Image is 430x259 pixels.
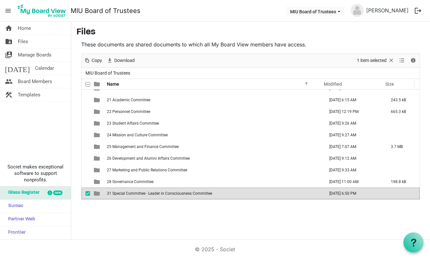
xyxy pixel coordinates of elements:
[90,153,105,164] td: is template cell column header type
[384,129,420,141] td: is template cell column header Size
[384,153,420,164] td: is template cell column header Size
[16,3,68,19] img: My Board View Logo
[105,106,322,117] td: 22 Personnel Committee is template cell column header Name
[90,129,105,141] td: is template cell column header type
[5,88,13,101] span: construction
[384,188,420,199] td: is template cell column header Size
[384,106,420,117] td: 665.3 kB is template cell column header Size
[384,176,420,188] td: 198.8 kB is template cell column header Size
[411,4,425,18] button: logout
[105,153,322,164] td: 26 Development and Alumni Affairs Committee is template cell column header Name
[90,188,105,199] td: is template cell column header type
[195,246,235,253] a: © 2025 - Societ
[18,48,51,61] span: Manage Boards
[18,35,28,48] span: Files
[105,164,322,176] td: 27 Marketing and Public Relations Committee is template cell column header Name
[322,164,384,176] td: August 06, 2025 9:33 AM column header Modified
[18,22,31,35] span: Home
[324,81,342,87] span: Modified
[322,141,384,153] td: September 22, 2025 7:07 AM column header Modified
[5,200,23,213] span: Sumac
[356,56,396,65] button: Selection
[107,144,179,149] span: 25 Management and Finance Committee
[53,191,62,195] div: new
[384,94,420,106] td: 243.5 kB is template cell column header Size
[397,54,408,68] div: View
[90,106,105,117] td: is template cell column header type
[5,22,13,35] span: home
[107,191,212,196] span: 31 Special Committee - Leader in Consciousness Committee
[322,188,384,199] td: August 06, 2025 6:50 PM column header Modified
[35,62,54,75] span: Calendar
[82,129,90,141] td: checkbox
[322,106,384,117] td: September 16, 2025 12:19 PM column header Modified
[82,188,90,199] td: checkbox
[322,176,384,188] td: August 23, 2025 11:00 AM column header Modified
[81,41,420,48] p: These documents are shared documents to which all My Board View members have access.
[286,7,345,16] button: MIU Board of Trustees dropdownbutton
[107,179,153,184] span: 28 Governance Committee
[3,164,68,183] span: Societ makes exceptional software to support nonprofits.
[107,133,168,137] span: 24 Mission and Culture Committee
[107,81,119,87] span: Name
[322,94,384,106] td: September 22, 2025 6:15 AM column header Modified
[322,153,384,164] td: August 14, 2025 9:12 AM column header Modified
[104,54,137,68] div: Download
[82,164,90,176] td: checkbox
[76,27,425,38] h3: Files
[364,4,411,17] a: [PERSON_NAME]
[322,117,384,129] td: August 06, 2025 9:26 AM column header Modified
[105,188,322,199] td: 31 Special Committee - Leader in Consciousness Committee is template cell column header Name
[107,109,150,114] span: 22 Personnel Committee
[5,35,13,48] span: folder_shared
[107,168,187,172] span: 27 Marketing and Public Relations Committee
[105,141,322,153] td: 25 Management and Finance Committee is template cell column header Name
[105,129,322,141] td: 24 Mission and Culture Committee is template cell column header Name
[90,94,105,106] td: is template cell column header type
[398,56,406,65] button: View dropdownbutton
[106,56,136,65] button: Download
[5,75,13,88] span: people
[18,88,40,101] span: Templates
[2,5,14,17] span: menu
[5,213,35,226] span: Partner Web
[82,106,90,117] td: checkbox
[82,176,90,188] td: checkbox
[384,117,420,129] td: is template cell column header Size
[82,54,104,68] div: Copy
[384,164,420,176] td: is template cell column header Size
[355,54,397,68] div: Clear selection
[322,129,384,141] td: August 06, 2025 9:27 AM column header Modified
[84,69,131,77] span: MIU Board of Trustees
[385,81,394,87] span: Size
[82,141,90,153] td: checkbox
[83,56,103,65] button: Copy
[351,4,364,17] img: no-profile-picture.svg
[18,75,52,88] span: Board Members
[107,156,190,161] span: 26 Development and Alumni Affairs Committee
[90,164,105,176] td: is template cell column header type
[356,56,387,65] span: 1 item selected
[82,117,90,129] td: checkbox
[5,48,13,61] span: switch_account
[409,56,418,65] button: Details
[90,176,105,188] td: is template cell column header type
[71,4,141,17] a: MIU Board of Trustees
[5,62,30,75] span: [DATE]
[91,56,103,65] span: Copy
[5,226,26,239] span: Frontier
[5,186,40,199] span: Glass Register
[82,153,90,164] td: checkbox
[408,54,419,68] div: Details
[90,141,105,153] td: is template cell column header type
[107,98,150,102] span: 21 Academic Committee
[82,94,90,106] td: checkbox
[107,121,159,126] span: 23 Student Affairs Committee
[16,3,71,19] a: My Board View Logo
[107,86,152,91] span: 15 Board Minutes Archive
[105,94,322,106] td: 21 Academic Committee is template cell column header Name
[105,117,322,129] td: 23 Student Affairs Committee is template cell column header Name
[105,176,322,188] td: 28 Governance Committee is template cell column header Name
[90,117,105,129] td: is template cell column header type
[384,141,420,153] td: 3.7 MB is template cell column header Size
